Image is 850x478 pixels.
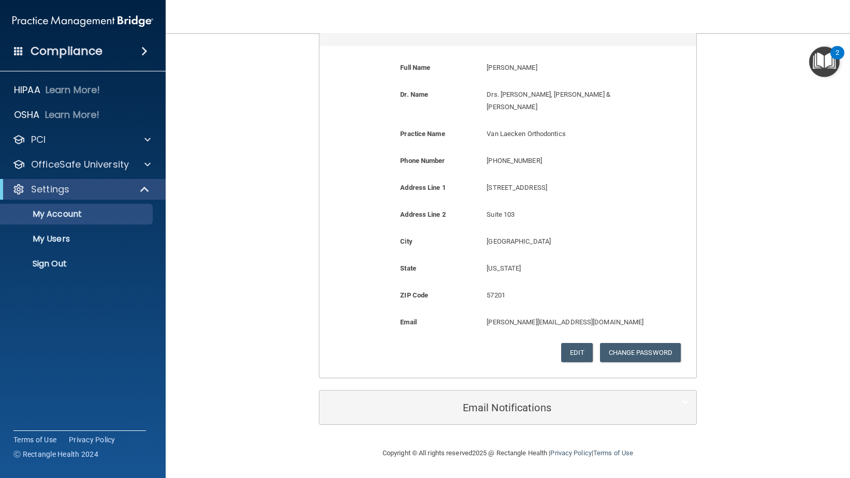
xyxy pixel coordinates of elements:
[12,133,151,146] a: PCI
[69,435,115,445] a: Privacy Policy
[319,437,697,470] div: Copyright © All rights reserved 2025 @ Rectangle Health | |
[327,24,657,35] h5: Basic Information
[13,449,98,459] span: Ⓒ Rectangle Health 2024
[7,234,148,244] p: My Users
[45,109,100,121] p: Learn More!
[7,209,148,219] p: My Account
[14,109,40,121] p: OSHA
[487,88,644,113] p: Drs. [PERSON_NAME], [PERSON_NAME] & [PERSON_NAME]
[487,289,644,302] p: 57201
[400,184,445,191] b: Address Line 1
[487,208,644,221] p: Suite 103
[13,435,56,445] a: Terms of Use
[400,237,412,245] b: City
[12,158,151,171] a: OfficeSafe University
[487,235,644,248] p: [GEOGRAPHIC_DATA]
[593,449,633,457] a: Terms of Use
[12,183,150,196] a: Settings
[561,343,593,362] button: Edit
[550,449,591,457] a: Privacy Policy
[7,259,148,269] p: Sign Out
[400,130,445,138] b: Practice Name
[400,264,416,272] b: State
[487,128,644,140] p: Van Laecken Orthodontics
[31,44,102,58] h4: Compliance
[400,157,445,165] b: Phone Number
[487,182,644,194] p: [STREET_ADDRESS]
[809,47,840,77] button: Open Resource Center, 2 new notifications
[487,62,644,74] p: [PERSON_NAME]
[836,53,839,66] div: 2
[400,91,428,98] b: Dr. Name
[31,133,46,146] p: PCI
[31,158,129,171] p: OfficeSafe University
[31,183,69,196] p: Settings
[400,211,445,218] b: Address Line 2
[487,155,644,167] p: [PHONE_NUMBER]
[487,316,644,328] p: [PERSON_NAME][EMAIL_ADDRESS][DOMAIN_NAME]
[12,11,153,32] img: PMB logo
[400,318,417,326] b: Email
[400,64,430,71] b: Full Name
[327,402,657,413] h5: Email Notifications
[46,84,100,96] p: Learn More!
[487,262,644,275] p: [US_STATE]
[400,291,428,299] b: ZIP Code
[14,84,40,96] p: HIPAA
[600,343,681,362] button: Change Password
[327,396,688,419] a: Email Notifications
